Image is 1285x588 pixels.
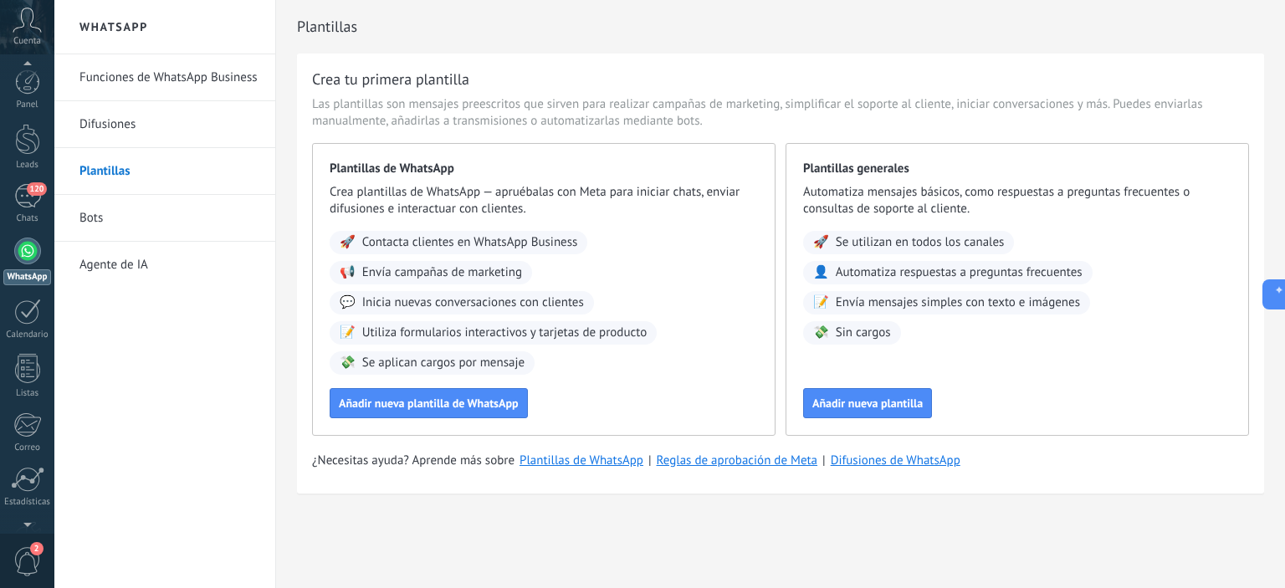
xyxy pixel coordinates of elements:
[836,234,1005,251] span: Se utilizan en todos los canales
[836,294,1080,311] span: Envía mensajes simples con texto e imágenes
[803,184,1231,217] span: Automatiza mensajes básicos, como respuestas a preguntas frecuentes o consultas de soporte al cli...
[362,294,584,311] span: Inicia nuevas conversaciones con clientes
[3,213,52,224] div: Chats
[340,294,356,311] span: 💬
[813,234,829,251] span: 🚀
[330,184,758,217] span: Crea plantillas de WhatsApp — apruébalas con Meta para iniciar chats, enviar difusiones e interac...
[3,497,52,508] div: Estadísticas
[3,442,52,453] div: Correo
[362,355,525,371] span: Se aplican cargos por mensaje
[813,294,829,311] span: 📝
[312,453,515,469] span: ¿Necesitas ayuda? Aprende más sobre
[831,453,960,468] a: Difusiones de WhatsApp
[312,69,469,89] h3: Crea tu primera plantilla
[54,148,275,195] li: Plantillas
[812,397,923,409] span: Añadir nueva plantilla
[340,325,356,341] span: 📝
[836,325,891,341] span: Sin cargos
[520,453,643,468] a: Plantillas de WhatsApp
[362,234,578,251] span: Contacta clientes en WhatsApp Business
[79,242,259,289] a: Agente de IA
[54,54,275,101] li: Funciones de WhatsApp Business
[54,101,275,148] li: Difusiones
[657,453,818,468] a: Reglas de aprobación de Meta
[836,264,1083,281] span: Automatiza respuestas a preguntas frecuentes
[330,388,528,418] button: Añadir nueva plantilla de WhatsApp
[312,96,1249,130] span: Las plantillas son mensajes preescritos que sirven para realizar campañas de marketing, simplific...
[3,160,52,171] div: Leads
[79,195,259,242] a: Bots
[30,542,44,555] span: 2
[79,148,259,195] a: Plantillas
[330,161,758,177] span: Plantillas de WhatsApp
[340,234,356,251] span: 🚀
[340,264,356,281] span: 📢
[813,264,829,281] span: 👤
[362,325,648,341] span: Utiliza formularios interactivos y tarjetas de producto
[3,388,52,399] div: Listas
[27,182,46,196] span: 120
[803,161,1231,177] span: Plantillas generales
[312,453,1249,469] div: | |
[54,242,275,288] li: Agente de IA
[13,36,41,47] span: Cuenta
[3,100,52,110] div: Panel
[3,330,52,340] div: Calendario
[3,269,51,285] div: WhatsApp
[339,397,519,409] span: Añadir nueva plantilla de WhatsApp
[297,10,1264,43] h2: Plantillas
[340,355,356,371] span: 💸
[803,388,932,418] button: Añadir nueva plantilla
[79,54,259,101] a: Funciones de WhatsApp Business
[813,325,829,341] span: 💸
[79,101,259,148] a: Difusiones
[54,195,275,242] li: Bots
[362,264,522,281] span: Envía campañas de marketing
